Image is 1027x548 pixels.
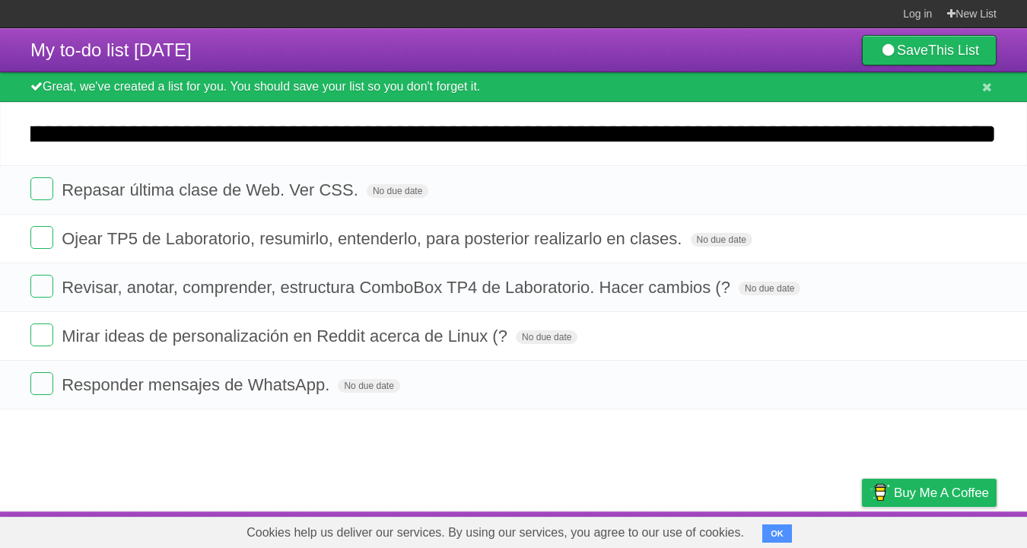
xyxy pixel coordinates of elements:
[30,226,53,249] label: Done
[30,40,192,60] span: My to-do list [DATE]
[338,379,399,393] span: No due date
[62,327,511,346] span: Mirar ideas de personalización en Reddit acerca de Linux (?
[894,479,989,506] span: Buy me a coffee
[739,282,800,295] span: No due date
[762,524,792,543] button: OK
[367,184,428,198] span: No due date
[516,330,577,344] span: No due date
[862,35,997,65] a: SaveThis List
[862,479,997,507] a: Buy me a coffee
[30,177,53,200] label: Done
[901,515,997,544] a: Suggest a feature
[30,323,53,346] label: Done
[62,229,685,248] span: Ojear TP5 de Laboratorio, resumirlo, entenderlo, para posterior realizarlo en clases.
[231,518,759,548] span: Cookies help us deliver our services. By using our services, you agree to our use of cookies.
[710,515,771,544] a: Developers
[660,515,692,544] a: About
[30,372,53,395] label: Done
[62,278,734,297] span: Revisar, anotar, comprender, estructura ComboBox TP4 de Laboratorio. Hacer cambios (?
[62,375,333,394] span: Responder mensajes de WhatsApp.
[928,43,979,58] b: This List
[790,515,824,544] a: Terms
[691,233,752,247] span: No due date
[842,515,882,544] a: Privacy
[62,180,362,199] span: Repasar última clase de Web. Ver CSS.
[30,275,53,298] label: Done
[870,479,890,505] img: Buy me a coffee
